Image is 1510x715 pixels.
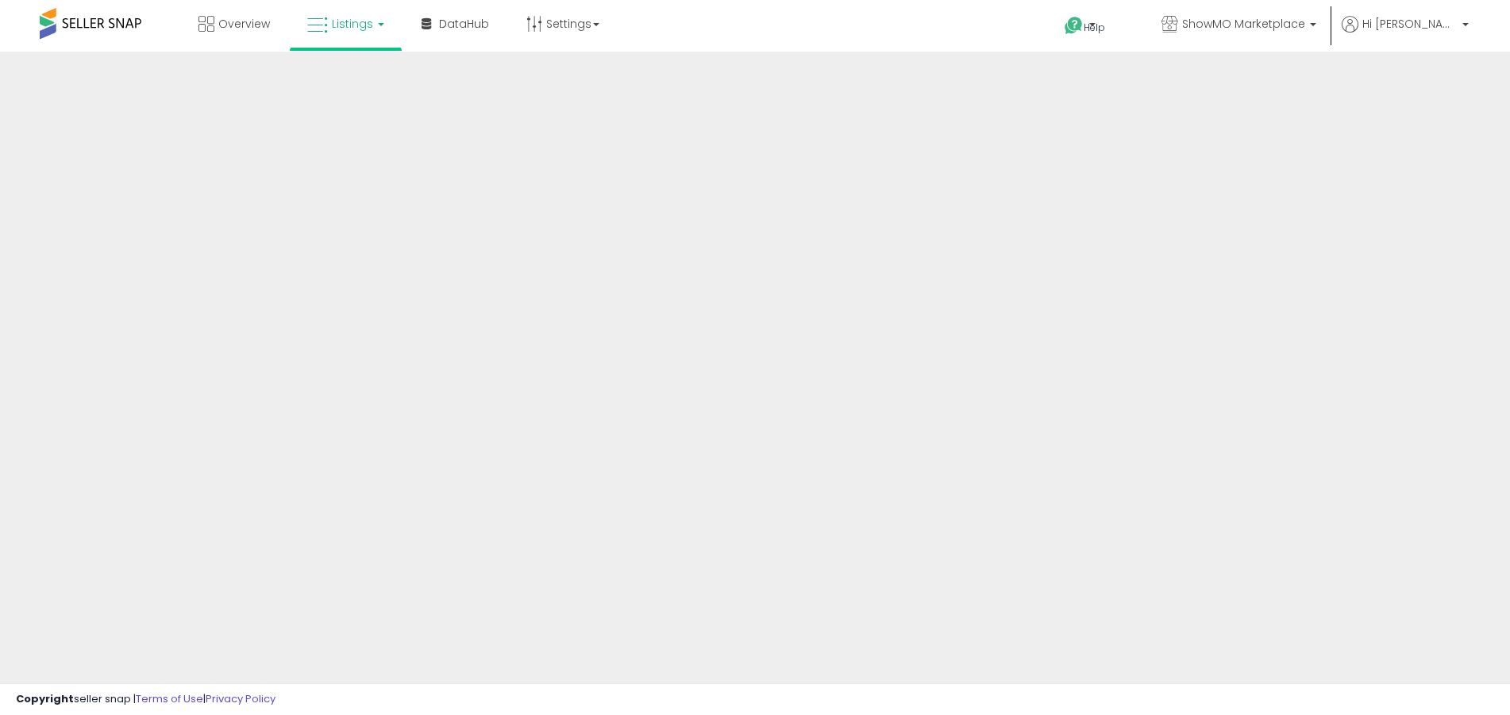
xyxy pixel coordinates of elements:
span: Overview [218,16,270,32]
a: Hi [PERSON_NAME] [1342,16,1469,52]
span: Listings [332,16,373,32]
span: Help [1084,21,1105,34]
a: Help [1052,4,1136,52]
strong: Copyright [16,691,74,706]
i: Get Help [1064,16,1084,36]
span: Hi [PERSON_NAME] [1362,16,1458,32]
div: seller snap | | [16,692,275,707]
span: ShowMO Marketplace [1182,16,1305,32]
a: Terms of Use [136,691,203,706]
a: Privacy Policy [206,691,275,706]
span: DataHub [439,16,489,32]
